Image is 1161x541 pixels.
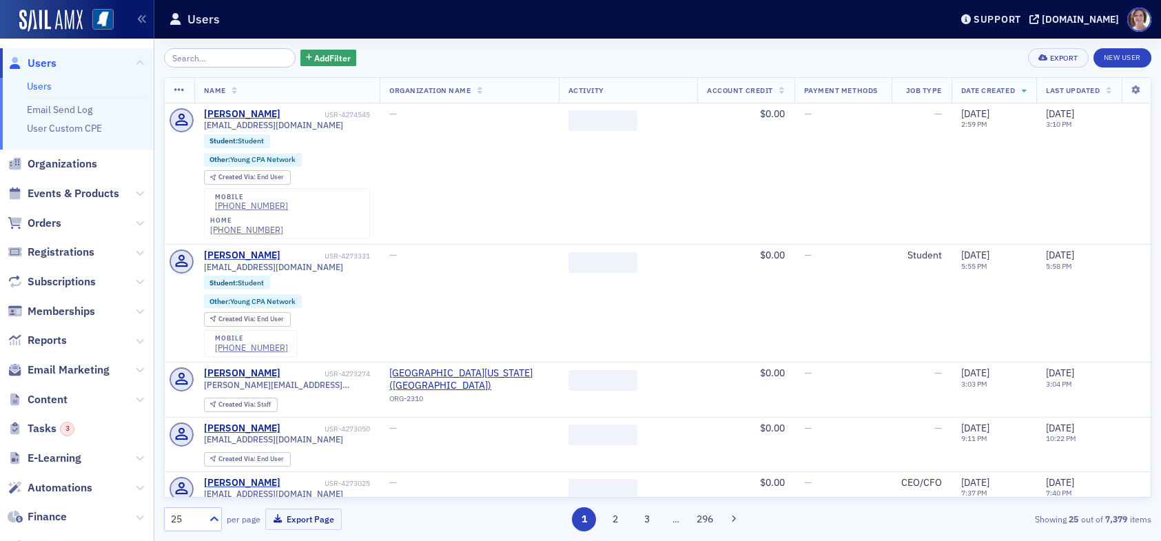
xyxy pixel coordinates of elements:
button: [DOMAIN_NAME] [1029,14,1124,24]
button: 1 [572,507,596,531]
span: Created Via : [218,314,257,323]
div: USR-4274545 [282,110,370,119]
a: Orders [8,216,61,231]
img: SailAMX [19,10,83,32]
span: — [804,476,812,489]
time: 5:58 PM [1046,261,1072,271]
div: [DOMAIN_NAME] [1042,13,1119,25]
a: Organizations [8,156,97,172]
a: [PERSON_NAME] [204,249,280,262]
span: [DATE] [961,422,989,434]
div: Other: [204,294,302,308]
div: Created Via: End User [204,312,291,327]
a: Automations [8,480,92,496]
a: Finance [8,509,67,524]
a: Student:Student [209,136,264,145]
a: View Homepage [83,9,114,32]
span: E-Learning [28,451,81,466]
a: [PHONE_NUMBER] [210,225,283,235]
span: Add Filter [314,52,351,64]
span: Name [204,85,226,95]
a: New User [1093,48,1151,68]
span: Account Credit [707,85,772,95]
span: Orders [28,216,61,231]
span: — [804,422,812,434]
label: per page [227,513,260,525]
span: Payment Methods [804,85,878,95]
time: 3:03 PM [961,379,987,389]
span: Student : [209,136,238,145]
button: AddFilter [300,50,357,67]
div: 3 [60,422,74,436]
button: 2 [604,507,628,531]
span: Memberships [28,304,95,319]
h1: Users [187,11,220,28]
span: Content [28,392,68,407]
time: 7:40 PM [1046,488,1072,498]
button: 3 [635,507,659,531]
a: [PERSON_NAME] [204,108,280,121]
span: Date Created [961,85,1015,95]
a: Registrations [8,245,94,260]
span: Other : [209,296,230,306]
div: USR-4273050 [282,425,370,433]
a: [PHONE_NUMBER] [215,201,288,211]
span: — [804,108,812,120]
span: — [934,422,942,434]
span: [DATE] [1046,422,1074,434]
span: — [804,367,812,379]
div: ORG-2310 [389,394,548,408]
span: — [389,476,397,489]
span: [EMAIL_ADDRESS][DOMAIN_NAME] [204,489,343,499]
span: [DATE] [1046,476,1074,489]
span: Last Updated [1046,85,1100,95]
a: User Custom CPE [27,122,102,134]
span: Profile [1127,8,1151,32]
div: Support [974,13,1021,25]
a: [PERSON_NAME] [204,422,280,435]
span: — [389,108,397,120]
a: Tasks3 [8,421,74,436]
a: E-Learning [8,451,81,466]
strong: 25 [1067,513,1081,525]
a: Email Marketing [8,363,110,378]
span: Tasks [28,421,74,436]
a: Users [8,56,56,71]
img: SailAMX [92,9,114,30]
time: 7:37 PM [961,488,987,498]
span: ‌ [568,252,637,273]
div: Created Via: End User [204,170,291,185]
span: Activity [568,85,604,95]
button: Export Page [265,509,342,530]
span: Other : [209,154,230,164]
a: Events & Products [8,186,119,201]
div: [PERSON_NAME] [204,477,280,489]
div: End User [218,316,284,323]
span: Student : [209,278,238,287]
span: Events & Products [28,186,119,201]
input: Search… [164,48,296,68]
div: [PERSON_NAME] [204,367,280,380]
span: Email Marketing [28,363,110,378]
span: Job Type [906,85,942,95]
div: USR-4273331 [282,252,370,261]
span: Automations [28,480,92,496]
span: [DATE] [1046,249,1074,261]
a: Email Send Log [27,103,92,116]
div: Export [1050,54,1078,62]
span: [DATE] [961,476,989,489]
div: Created Via: Staff [204,398,278,412]
span: $0.00 [760,108,785,120]
div: End User [218,174,284,181]
div: mobile [215,193,288,201]
span: [DATE] [1046,367,1074,379]
span: $0.00 [760,476,785,489]
span: [PERSON_NAME][EMAIL_ADDRESS][PERSON_NAME][DOMAIN_NAME] [204,380,371,390]
span: — [389,422,397,434]
div: End User [218,456,284,463]
time: 10:22 PM [1046,433,1076,443]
